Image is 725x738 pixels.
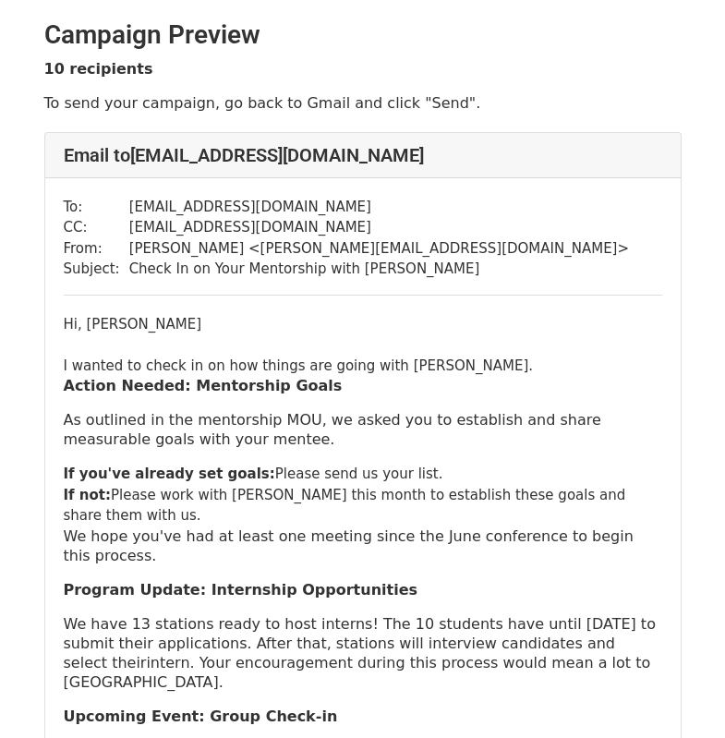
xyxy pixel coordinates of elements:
td: CC: [64,217,129,238]
td: [PERSON_NAME] < [PERSON_NAME][EMAIL_ADDRESS][DOMAIN_NAME] > [129,238,629,260]
td: From: [64,238,129,260]
div: Hi, [PERSON_NAME] [64,314,662,335]
strong: If you've already set goals: [64,466,275,482]
li: Please send us your list. [64,464,662,485]
h4: Email to [EMAIL_ADDRESS][DOMAIN_NAME] [64,144,662,166]
p: We have 13 stations ready to host interns! The 10 students have until [DATE] to submit their appl... [64,614,662,692]
td: Check In on Your Mentorship with [PERSON_NAME] [129,259,629,280]
td: Subject: [64,259,129,280]
strong: If not: [64,487,111,503]
li: Please work with [PERSON_NAME] this month to establish these goals and share them with us. [64,485,662,526]
p: We hope you've had at least one meeting since the June conference to begin this process. [64,526,662,565]
td: [EMAIL_ADDRESS][DOMAIN_NAME] [129,217,629,238]
strong: Upcoming Event: Group Check-in [64,708,338,725]
span: intern [146,654,189,671]
td: To: [64,197,129,218]
p: As outlined in the mentorship MOU, we asked you to establish and share measurable goals with your... [64,410,662,449]
strong: Action Needed: Mentorship Goals [64,377,343,394]
p: To send your campaign, go back to Gmail and click "Send". [44,93,682,113]
h2: Campaign Preview [44,19,682,51]
td: [EMAIL_ADDRESS][DOMAIN_NAME] [129,197,629,218]
strong: 10 recipients [44,60,153,78]
strong: Program Update: Internship Opportunities [64,581,418,599]
div: I wanted to check in on how things are going with [PERSON_NAME]. [64,356,662,377]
